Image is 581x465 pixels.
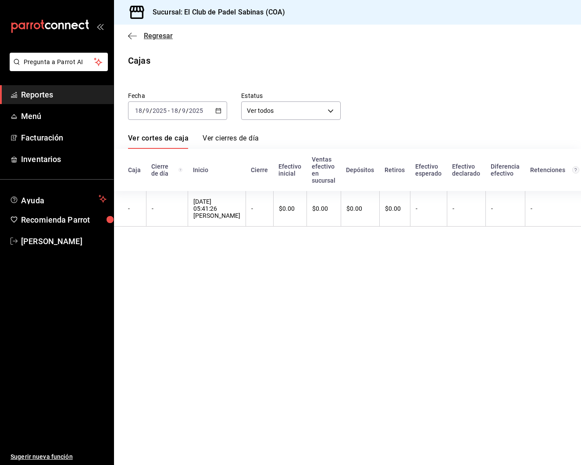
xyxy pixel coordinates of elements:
span: Reportes [21,89,107,101]
div: Retiros [385,166,405,173]
span: Regresar [144,32,173,40]
label: Estatus [241,93,340,99]
span: Inventarios [21,153,107,165]
div: - [128,205,141,212]
label: Fecha [128,93,227,99]
div: Ventas efectivo en sucursal [312,156,335,184]
div: - [152,205,182,212]
div: Efectivo esperado [415,163,442,177]
div: $0.00 [279,205,301,212]
div: Efectivo inicial [278,163,301,177]
div: - [531,205,579,212]
div: Depósitos [346,166,374,173]
div: Retenciones [530,166,579,173]
div: [DATE] 05:41:26 [PERSON_NAME] [193,198,240,219]
svg: Total de retenciones de propinas registradas [572,166,579,173]
button: open_drawer_menu [96,23,103,30]
input: -- [171,107,178,114]
div: Inicio [193,166,240,173]
span: Facturación [21,132,107,144]
span: / [186,107,189,114]
span: - [168,107,170,114]
span: Sugerir nueva función [11,452,107,461]
span: [PERSON_NAME] [21,235,107,247]
div: Caja [128,166,141,173]
div: Diferencia efectivo [491,163,520,177]
div: $0.00 [346,205,374,212]
span: Menú [21,110,107,122]
input: ---- [152,107,167,114]
div: Cajas [128,54,150,67]
input: -- [182,107,186,114]
input: -- [145,107,150,114]
button: Regresar [128,32,173,40]
div: Ver todos [241,101,340,120]
div: - [416,205,442,212]
input: -- [135,107,143,114]
div: navigation tabs [128,134,259,149]
span: Ayuda [21,194,95,204]
div: - [491,205,520,212]
div: - [453,205,480,212]
div: $0.00 [385,205,405,212]
span: Recomienda Parrot [21,214,107,226]
div: Cierre [251,166,268,173]
span: Pregunta a Parrot AI [24,58,94,67]
a: Ver cierres de día [203,134,259,149]
span: / [143,107,145,114]
input: ---- [189,107,203,114]
svg: El número de cierre de día es consecutivo y consolida todos los cortes de caja previos en un únic... [178,166,182,173]
a: Ver cortes de caja [128,134,189,149]
h3: Sucursal: El Club de Padel Sabinas (COA) [146,7,285,18]
button: Pregunta a Parrot AI [10,53,108,71]
div: $0.00 [312,205,335,212]
a: Pregunta a Parrot AI [6,64,108,73]
span: / [178,107,181,114]
span: / [150,107,152,114]
div: Cierre de día [151,163,182,177]
div: Efectivo declarado [452,163,480,177]
div: - [251,205,268,212]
